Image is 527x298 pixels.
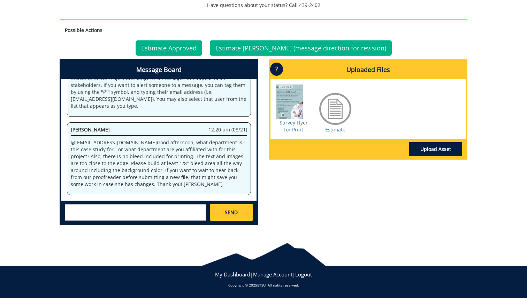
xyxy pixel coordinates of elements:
[65,204,206,221] textarea: messageToSend
[136,40,202,56] a: Estimate Approved
[60,2,467,9] p: Have questions about your status? Call 439-2402
[257,283,266,288] a: ETSU
[208,126,247,133] span: 12:20 pm (08/21)
[280,119,308,133] a: Survey Flyer for Print
[253,271,292,278] a: Manage Account
[210,40,392,56] a: Estimate [PERSON_NAME] (message direction for revision)
[210,204,253,221] a: SEND
[295,271,312,278] a: Logout
[270,63,283,76] p: ?
[270,61,466,79] h4: Uploaded Files
[71,75,247,110] p: Welcome to the Project Messenger. All messages will appear to all stakeholders. If you want to al...
[71,139,247,188] p: @ [EMAIL_ADDRESS][DOMAIN_NAME] Good afternoon, what department is this case study for - or what d...
[61,61,257,79] h4: Message Board
[71,126,110,133] span: [PERSON_NAME]
[409,142,462,156] a: Upload Asset
[225,209,238,216] span: SEND
[65,27,102,33] strong: Possible Actions
[215,271,250,278] a: My Dashboard
[325,126,345,133] a: Estimate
